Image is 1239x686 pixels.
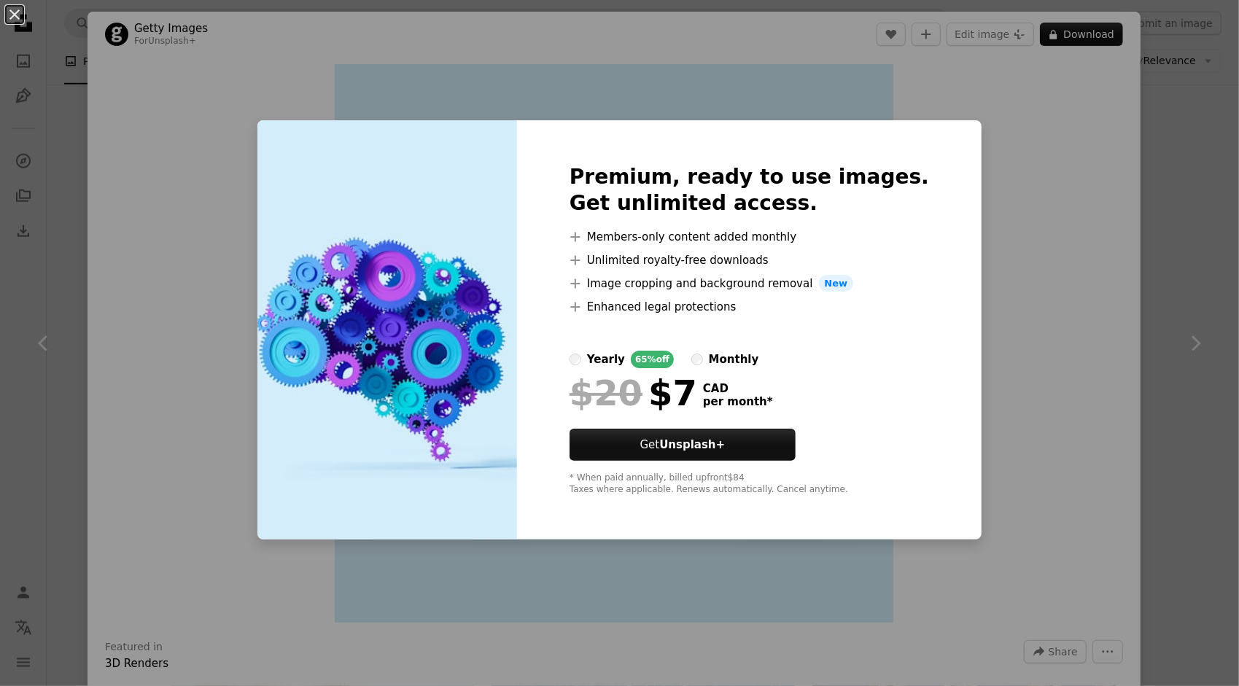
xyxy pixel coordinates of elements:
strong: Unsplash+ [659,438,725,451]
span: $20 [570,374,642,412]
div: yearly [587,351,625,368]
span: CAD [703,382,773,395]
div: * When paid annually, billed upfront $84 Taxes where applicable. Renews automatically. Cancel any... [570,472,929,496]
li: Enhanced legal protections [570,298,929,316]
div: monthly [709,351,759,368]
li: Members-only content added monthly [570,228,929,246]
input: yearly65%off [570,354,581,365]
li: Image cropping and background removal [570,275,929,292]
h2: Premium, ready to use images. Get unlimited access. [570,164,929,217]
span: per month * [703,395,773,408]
span: New [819,275,854,292]
li: Unlimited royalty-free downloads [570,252,929,269]
button: GetUnsplash+ [570,429,796,461]
div: 65% off [631,351,674,368]
input: monthly [691,354,703,365]
img: premium_photo-1681487975579-3cb90dbe46a3 [257,120,517,540]
div: $7 [570,374,697,412]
